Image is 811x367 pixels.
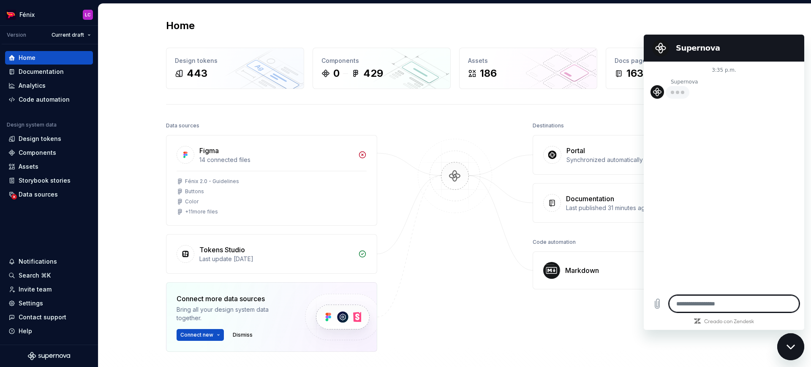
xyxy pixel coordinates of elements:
[177,294,291,304] div: Connect more data sources
[533,236,576,248] div: Code automation
[28,352,70,360] svg: Supernova Logo
[185,198,199,205] div: Color
[566,156,684,164] div: Synchronized automatically
[166,120,199,132] div: Data sources
[19,299,43,308] div: Settings
[177,329,224,341] button: Connect new
[166,234,377,274] a: Tokens StudioLast update [DATE]
[19,271,51,280] div: Search ⌘K
[480,67,497,80] div: 186
[185,178,239,185] div: Fénix 2.0 - Guidelines
[166,19,195,32] h2: Home
[19,148,56,157] div: Components
[19,257,57,266] div: Notifications
[5,283,93,296] a: Invite team
[175,57,295,65] div: Design tokens
[19,95,70,104] div: Code automation
[5,132,93,146] a: Design tokens
[7,32,26,38] div: Version
[459,48,597,89] a: Assets186
[229,329,256,341] button: Dismiss
[187,67,207,80] div: 443
[5,160,93,173] a: Assets
[19,327,32,335] div: Help
[166,135,377,226] a: Figma14 connected filesFénix 2.0 - GuidelinesButtonsColor+11more files
[19,190,58,199] div: Data sources
[5,51,93,65] a: Home
[533,120,564,132] div: Destinations
[48,29,95,41] button: Current draft
[180,332,213,338] span: Connect new
[5,65,93,78] a: Documentation
[313,48,451,89] a: Components0429
[185,188,204,195] div: Buttons
[19,135,61,143] div: Design tokens
[5,188,93,201] a: Data sources
[2,5,96,24] button: FénixLC
[19,162,38,171] div: Assets
[5,324,93,338] button: Help
[777,333,804,360] iframe: Botón para iniciar la ventana de mensajería, conversación en curso
[321,57,442,65] div: Components
[19,176,71,185] div: Storybook stories
[606,48,744,89] a: Docs pages163
[19,11,35,19] div: Fénix
[166,48,304,89] a: Design tokens443
[333,67,340,80] div: 0
[644,35,804,330] iframe: Ventana de mensajería
[19,313,66,321] div: Contact support
[468,57,588,65] div: Assets
[177,305,291,322] div: Bring all your design system data together.
[7,121,57,128] div: Design system data
[199,156,353,164] div: 14 connected files
[566,194,614,204] div: Documentation
[5,297,93,310] a: Settings
[199,146,219,156] div: Figma
[199,245,245,255] div: Tokens Studio
[233,332,253,338] span: Dismiss
[5,146,93,159] a: Components
[566,146,585,156] div: Portal
[5,269,93,282] button: Search ⌘K
[5,79,93,92] a: Analytics
[52,32,84,38] span: Current draft
[626,67,643,80] div: 163
[565,265,599,275] div: Markdown
[615,57,735,65] div: Docs pages
[199,255,353,263] div: Last update [DATE]
[5,93,93,106] a: Code automation
[5,310,93,324] button: Contact support
[6,10,16,20] img: c22002f0-c20a-4db5-8808-0be8483c155a.png
[566,204,683,212] div: Last published 31 minutes ago
[19,81,46,90] div: Analytics
[5,255,93,268] button: Notifications
[363,67,383,80] div: 429
[19,54,35,62] div: Home
[85,11,91,18] div: LC
[5,174,93,187] a: Storybook stories
[185,208,218,215] div: + 11 more files
[19,285,52,294] div: Invite team
[19,67,64,76] div: Documentation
